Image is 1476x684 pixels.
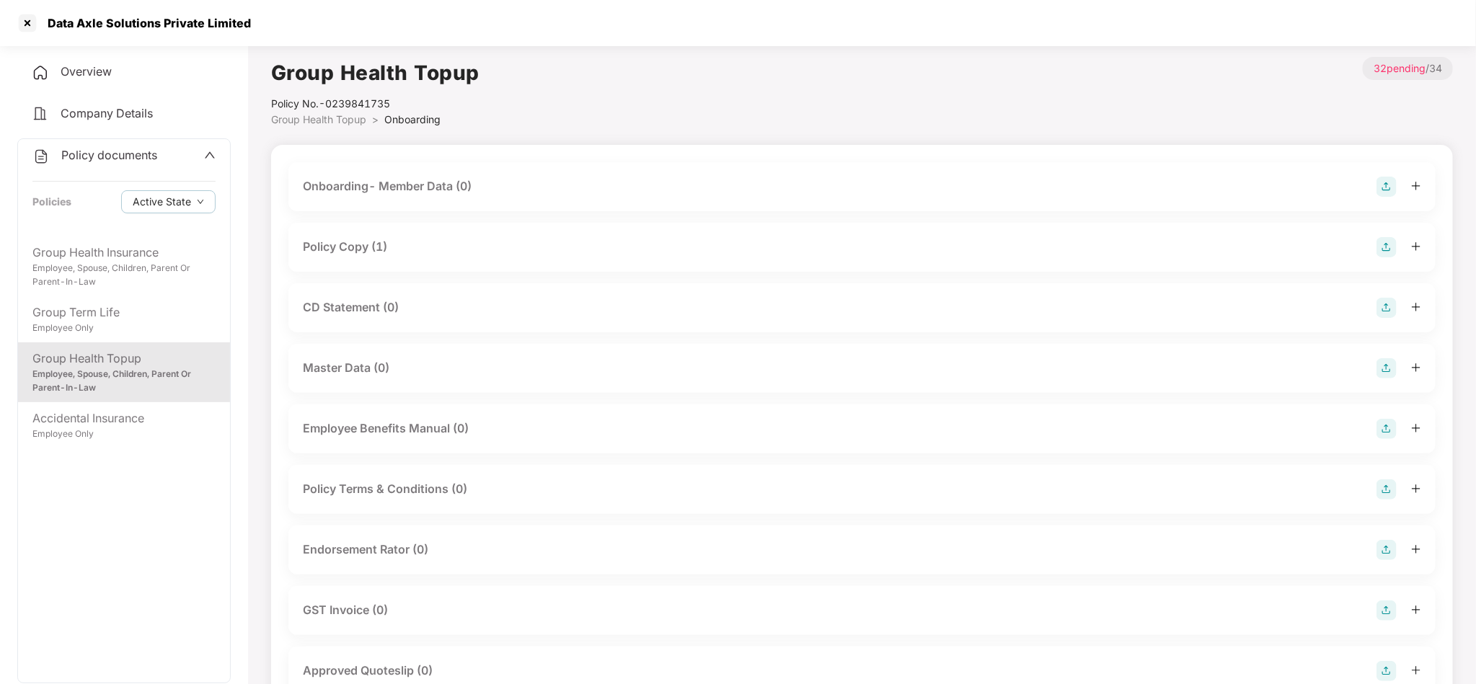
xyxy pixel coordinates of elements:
span: plus [1411,363,1421,373]
span: Company Details [61,106,153,120]
span: down [197,198,204,206]
div: Policy Copy (1) [303,238,387,256]
span: Overview [61,64,112,79]
img: svg+xml;base64,PHN2ZyB4bWxucz0iaHR0cDovL3d3dy53My5vcmcvMjAwMC9zdmciIHdpZHRoPSIyNCIgaGVpZ2h0PSIyNC... [32,148,50,165]
div: Group Health Insurance [32,244,216,262]
div: Master Data (0) [303,359,389,377]
div: Accidental Insurance [32,409,216,427]
img: svg+xml;base64,PHN2ZyB4bWxucz0iaHR0cDovL3d3dy53My5vcmcvMjAwMC9zdmciIHdpZHRoPSIyOCIgaGVpZ2h0PSIyOC... [1376,419,1397,439]
span: plus [1411,665,1421,675]
span: plus [1411,181,1421,191]
button: Active Statedown [121,190,216,213]
div: Employee Benefits Manual (0) [303,419,469,438]
span: > [372,113,379,125]
div: Policy Terms & Conditions (0) [303,480,467,498]
img: svg+xml;base64,PHN2ZyB4bWxucz0iaHR0cDovL3d3dy53My5vcmcvMjAwMC9zdmciIHdpZHRoPSIyOCIgaGVpZ2h0PSIyOC... [1376,479,1397,499]
span: plus [1411,241,1421,252]
div: Data Axle Solutions Private Limited [39,16,251,30]
img: svg+xml;base64,PHN2ZyB4bWxucz0iaHR0cDovL3d3dy53My5vcmcvMjAwMC9zdmciIHdpZHRoPSIyOCIgaGVpZ2h0PSIyOC... [1376,358,1397,378]
span: plus [1411,302,1421,312]
div: Employee, Spouse, Children, Parent Or Parent-In-Law [32,368,216,395]
span: plus [1411,544,1421,554]
div: Onboarding- Member Data (0) [303,177,472,195]
div: Policy No.- 0239841735 [271,96,480,112]
div: GST Invoice (0) [303,601,388,619]
span: up [204,149,216,161]
img: svg+xml;base64,PHN2ZyB4bWxucz0iaHR0cDovL3d3dy53My5vcmcvMjAwMC9zdmciIHdpZHRoPSIyNCIgaGVpZ2h0PSIyNC... [32,105,49,123]
span: Active State [133,194,191,210]
div: Approved Quoteslip (0) [303,662,433,680]
p: / 34 [1363,57,1453,80]
h1: Group Health Topup [271,57,480,89]
span: plus [1411,484,1421,494]
span: Onboarding [384,113,441,125]
div: Policies [32,194,71,210]
img: svg+xml;base64,PHN2ZyB4bWxucz0iaHR0cDovL3d3dy53My5vcmcvMjAwMC9zdmciIHdpZHRoPSIyOCIgaGVpZ2h0PSIyOC... [1376,661,1397,681]
div: Employee, Spouse, Children, Parent Or Parent-In-Law [32,262,216,289]
div: Employee Only [32,427,216,441]
span: plus [1411,605,1421,615]
div: Group Term Life [32,303,216,321]
img: svg+xml;base64,PHN2ZyB4bWxucz0iaHR0cDovL3d3dy53My5vcmcvMjAwMC9zdmciIHdpZHRoPSIyNCIgaGVpZ2h0PSIyNC... [32,64,49,81]
img: svg+xml;base64,PHN2ZyB4bWxucz0iaHR0cDovL3d3dy53My5vcmcvMjAwMC9zdmciIHdpZHRoPSIyOCIgaGVpZ2h0PSIyOC... [1376,298,1397,318]
span: plus [1411,423,1421,433]
span: Group Health Topup [271,113,366,125]
div: Group Health Topup [32,350,216,368]
img: svg+xml;base64,PHN2ZyB4bWxucz0iaHR0cDovL3d3dy53My5vcmcvMjAwMC9zdmciIHdpZHRoPSIyOCIgaGVpZ2h0PSIyOC... [1376,540,1397,560]
div: Employee Only [32,321,216,335]
img: svg+xml;base64,PHN2ZyB4bWxucz0iaHR0cDovL3d3dy53My5vcmcvMjAwMC9zdmciIHdpZHRoPSIyOCIgaGVpZ2h0PSIyOC... [1376,600,1397,621]
span: 32 pending [1374,62,1426,74]
img: svg+xml;base64,PHN2ZyB4bWxucz0iaHR0cDovL3d3dy53My5vcmcvMjAwMC9zdmciIHdpZHRoPSIyOCIgaGVpZ2h0PSIyOC... [1376,177,1397,197]
div: Endorsement Rator (0) [303,541,428,559]
div: CD Statement (0) [303,298,399,316]
span: Policy documents [61,148,157,162]
img: svg+xml;base64,PHN2ZyB4bWxucz0iaHR0cDovL3d3dy53My5vcmcvMjAwMC9zdmciIHdpZHRoPSIyOCIgaGVpZ2h0PSIyOC... [1376,237,1397,257]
